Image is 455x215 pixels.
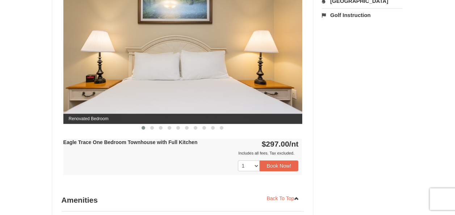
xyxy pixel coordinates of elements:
[322,8,403,22] a: Golf Instruction
[262,193,304,204] a: Back To Top
[262,140,299,148] strong: $297.00
[63,114,302,124] span: Renovated Bedroom
[63,139,198,145] strong: Eagle Trace One Bedroom Townhouse with Full Kitchen
[63,149,299,157] div: Includes all fees. Tax excluded.
[62,193,304,207] h3: Amenities
[289,140,299,148] span: /nt
[260,160,299,171] button: Book Now!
